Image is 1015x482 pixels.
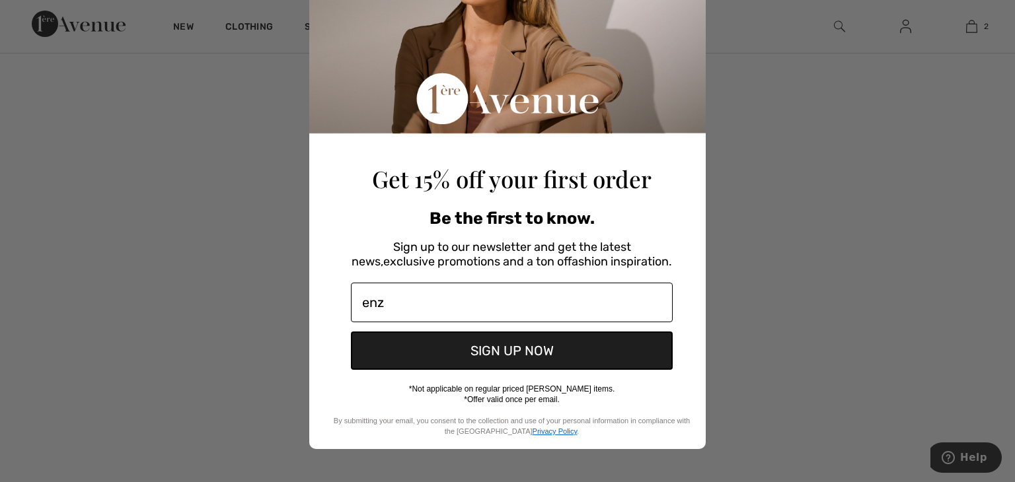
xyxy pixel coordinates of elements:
[430,209,595,228] span: Be the first to know.
[464,395,560,404] span: *Offer valid once per email.
[572,254,672,269] span: fashion inspiration.
[30,9,57,21] span: Help
[351,331,673,370] button: SIGN UP NOW
[409,384,615,394] span: *Not applicable on regular priced [PERSON_NAME] items.
[383,254,572,269] span: exclusive promotions and a ton of
[352,240,631,269] span: Sign up to our newsletter and get the latest news,
[533,427,578,435] a: Privacy Policy
[334,417,690,435] span: By submitting your email, you consent to the collection and use of your personal information in c...
[372,163,652,194] span: Get 15% off your first order
[351,283,673,322] input: Enter Your Email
